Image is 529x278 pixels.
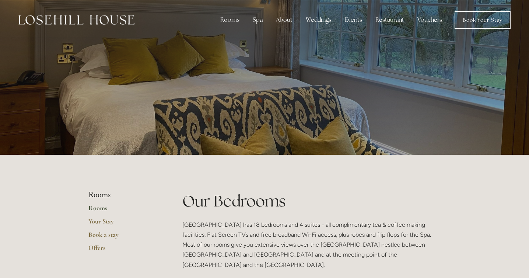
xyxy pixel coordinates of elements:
div: Restaurant [369,13,410,27]
a: Book Your Stay [455,11,511,29]
p: [GEOGRAPHIC_DATA] has 18 bedrooms and 4 suites - all complimentary tea & coffee making facilities... [182,220,441,270]
div: Rooms [214,13,245,27]
a: Offers [88,244,159,257]
div: Weddings [300,13,337,27]
div: About [270,13,298,27]
a: Book a stay [88,230,159,244]
a: Vouchers [411,13,448,27]
li: Rooms [88,190,159,200]
img: Losehill House [18,15,134,25]
h1: Our Bedrooms [182,190,441,212]
div: Spa [247,13,269,27]
div: Events [339,13,368,27]
a: Your Stay [88,217,159,230]
a: Rooms [88,204,159,217]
